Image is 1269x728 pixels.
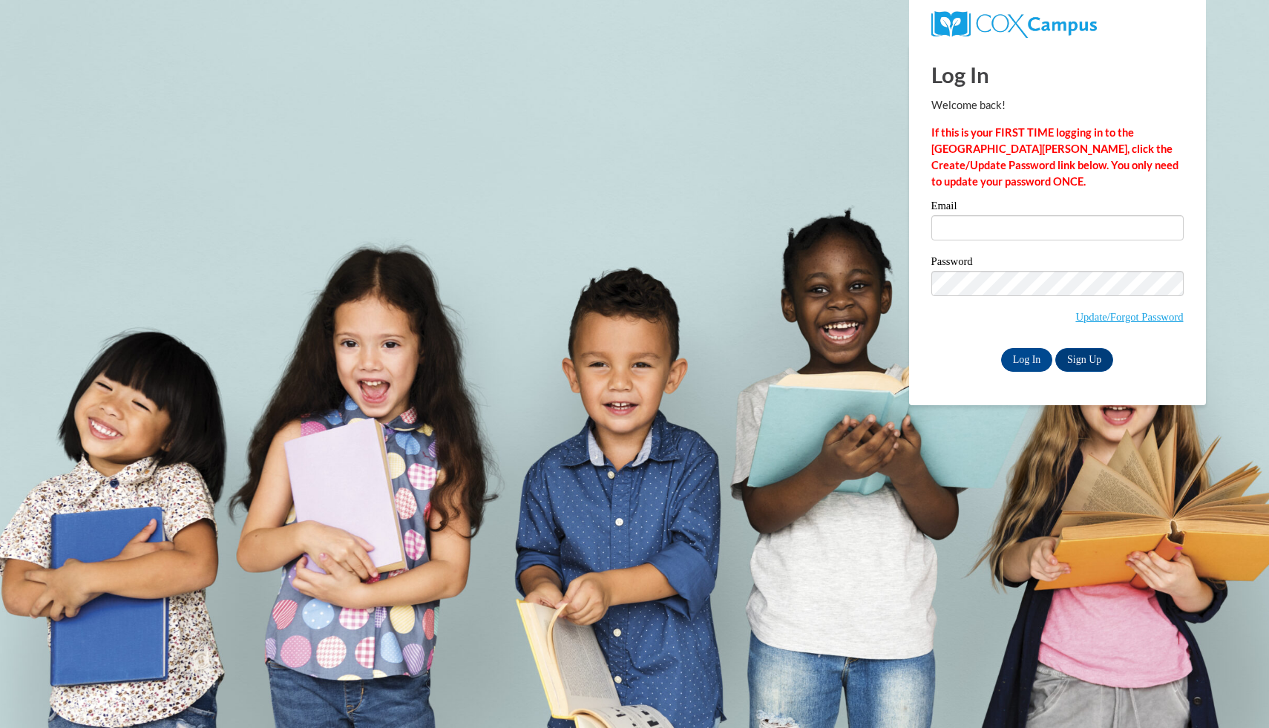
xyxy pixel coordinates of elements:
[931,11,1097,38] img: COX Campus
[931,59,1184,90] h1: Log In
[931,126,1178,188] strong: If this is your FIRST TIME logging in to the [GEOGRAPHIC_DATA][PERSON_NAME], click the Create/Upd...
[931,97,1184,114] p: Welcome back!
[1055,348,1113,372] a: Sign Up
[1075,311,1183,323] a: Update/Forgot Password
[931,200,1184,215] label: Email
[931,256,1184,271] label: Password
[931,17,1097,30] a: COX Campus
[1001,348,1053,372] input: Log In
